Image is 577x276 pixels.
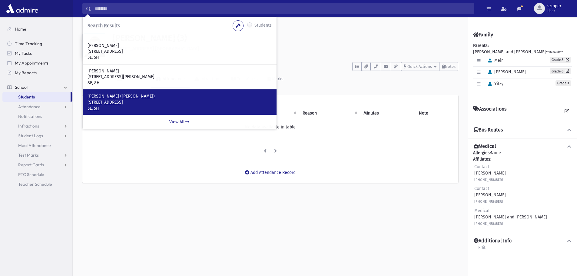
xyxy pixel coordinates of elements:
span: Quick Actions [407,64,432,69]
a: Meal Attendance [2,141,72,150]
img: 7iIFf8= [82,33,107,57]
span: Meal Attendance [18,143,51,148]
a: Student Logs [2,131,72,141]
h1: [PERSON_NAME] (3) [113,33,458,43]
a: Home [2,24,72,34]
a: My Reports [2,68,72,78]
h4: Family [473,32,493,38]
button: Add Attendance Record [241,167,300,178]
span: School [15,85,28,90]
a: Grade 8 [550,57,571,63]
span: My Appointments [15,60,48,66]
span: Test Marks [18,152,39,158]
h6: [STREET_ADDRESS] [GEOGRAPHIC_DATA] [113,46,458,52]
div: None [473,150,572,228]
a: Report Cards [2,160,72,170]
span: My Tasks [15,51,32,56]
a: My Tasks [2,48,72,58]
th: Reason: activate to sort column ascending [299,106,360,120]
h4: Medical [474,143,496,150]
a: View All [83,115,277,129]
small: [PHONE_NUMBER] [474,222,503,226]
div: [PERSON_NAME] [474,164,506,183]
span: Attendance [18,104,41,109]
p: [PERSON_NAME] [88,68,272,74]
span: Medical [474,208,489,213]
a: Grade 6 [550,68,571,74]
span: Time Tracking [15,41,42,46]
p: [PERSON_NAME] [88,43,272,49]
a: PTC Schedule [2,170,72,179]
a: View all Associations [561,106,572,117]
b: Parents: [473,43,489,48]
input: Search [91,3,474,14]
p: 5E, 5H [88,105,272,111]
a: Infractions [2,121,72,131]
span: Notifications [18,114,42,119]
a: School [2,82,72,92]
p: [PERSON_NAME] ([PERSON_NAME]) [88,93,272,99]
a: [PERSON_NAME] ([PERSON_NAME]) [STREET_ADDRESS] 5E, 5H [88,93,272,111]
p: 5E, 5H [88,55,272,61]
button: Additional Info [473,238,572,244]
b: Allergies: [473,150,491,155]
div: [PERSON_NAME] [474,185,506,205]
a: Attendance [2,102,72,111]
span: [PERSON_NAME] [486,69,526,75]
h4: Associations [473,106,506,117]
span: Notes [445,64,456,69]
th: Minutes [360,106,415,120]
span: Contact [474,186,489,191]
a: Edit [478,244,486,255]
button: Bus Routes [473,127,572,133]
h4: Additional Info [474,238,512,244]
img: AdmirePro [5,2,40,15]
a: [PERSON_NAME] [STREET_ADDRESS][PERSON_NAME] 8E, 8H [88,68,272,86]
span: Meir [486,58,503,63]
b: Affiliates: [473,157,491,162]
small: [PHONE_NUMBER] [474,178,503,182]
th: Note [415,106,453,120]
span: User [547,8,561,13]
a: My Appointments [2,58,72,68]
span: Yitzy [486,81,503,86]
span: Search Results [88,23,120,28]
button: Medical [473,143,572,150]
span: Infractions [18,123,39,129]
a: Students [2,92,71,102]
div: [PERSON_NAME] and [PERSON_NAME] [474,208,547,227]
a: Notifications [2,111,72,121]
span: Home [15,26,26,32]
a: Activity [82,71,112,88]
span: Student Logs [18,133,43,138]
span: szipper [547,4,561,8]
a: Students [82,25,104,30]
span: Students [18,94,35,100]
a: [PERSON_NAME] [STREET_ADDRESS] 5E, 5H [88,43,272,61]
label: Students [254,22,272,29]
div: Marks [271,76,284,81]
a: Time Tracking [2,39,72,48]
small: [PHONE_NUMBER] [474,200,503,204]
a: Teacher Schedule [2,179,72,189]
span: Report Cards [18,162,44,168]
span: Grade 3 [555,80,571,86]
h4: Bus Routes [474,127,503,133]
p: [STREET_ADDRESS] [88,99,272,105]
p: [STREET_ADDRESS] [88,48,272,55]
p: [STREET_ADDRESS][PERSON_NAME] [88,74,272,80]
button: Notes [439,62,458,71]
span: Contact [474,164,489,169]
button: Quick Actions [401,62,439,71]
span: Teacher Schedule [18,181,52,187]
div: [PERSON_NAME] and [PERSON_NAME] [473,42,572,96]
a: Test Marks [2,150,72,160]
span: PTC Schedule [18,172,44,177]
p: 8E, 8H [88,80,272,86]
nav: breadcrumb [82,24,104,33]
span: My Reports [15,70,37,75]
